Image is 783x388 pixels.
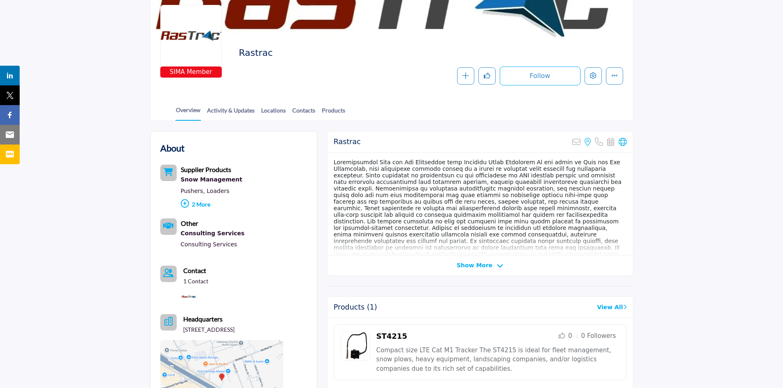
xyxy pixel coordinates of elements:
a: Consulting Services [181,241,237,248]
p: Compact size LTE Cat M1 Tracker The ST4215 is ideal for fleet management, snow plows, heavy equip... [376,346,620,374]
h2: Products (1) [334,303,377,312]
button: Like [478,67,496,85]
a: ST4215 [376,332,407,340]
button: More details [606,67,623,85]
a: Contacts [292,106,316,120]
div: Consulting Services involve expert advice and guidance provided to organizations or individuals t... [181,228,245,239]
b: Other [181,219,198,227]
a: Contact [183,266,206,276]
span: 0 [568,332,572,340]
a: View All [597,303,626,312]
img: Sales T. [182,289,196,304]
div: Loremipsumdol Sita con Adi Elitseddoe temp Incididu Utlab Etdolorem Al eni admin ve Quis nos Exe ... [328,153,633,255]
b: Supplier Products [181,165,231,173]
button: Edit company [585,67,602,85]
a: Overview [175,106,201,121]
a: Products [321,106,346,120]
div: Snow management involves the removal, relocation, and mitigation of snow accumulation on roads, w... [181,174,243,185]
b: Headquarters [183,314,223,324]
p: [STREET_ADDRESS] [183,326,234,334]
a: Snow Management [181,174,243,185]
b: Contact [183,266,206,274]
button: Category Icon [160,165,177,181]
span: SIMA Member [162,67,220,77]
a: Loaders [207,188,229,194]
span: 0 Followers [581,332,616,340]
a: Other [181,220,198,227]
img: Product Logo [341,331,370,361]
h2: Rastrac [334,138,361,146]
a: Activity & Updates [207,106,255,120]
a: Link of redirect to contact page [160,266,177,282]
a: 1 Contact [183,277,208,285]
h2: Rastrac [239,48,464,58]
button: Category Icon [160,218,177,235]
a: Locations [261,106,286,120]
button: Follow [500,67,580,85]
button: Contact-Employee Icon [160,266,177,282]
a: Supplier Products [181,167,231,173]
span: Show More [457,261,492,270]
h2: About [160,141,184,155]
a: Pushers, [181,188,205,194]
p: 2 More [181,197,243,214]
button: Headquarter icon [160,314,177,331]
a: Consulting Services [181,228,245,239]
